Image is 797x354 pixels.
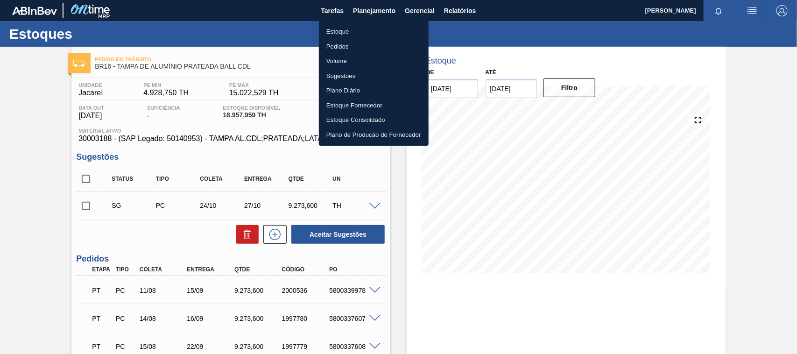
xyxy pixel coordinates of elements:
[319,113,429,127] a: Estoque Consolidado
[319,98,429,113] a: Estoque Fornecedor
[319,39,429,54] a: Pedidos
[319,24,429,39] a: Estoque
[319,127,429,142] a: Plano de Produção do Fornecedor
[319,69,429,84] a: Sugestões
[319,54,429,69] a: Volume
[319,83,429,98] a: Plano Diário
